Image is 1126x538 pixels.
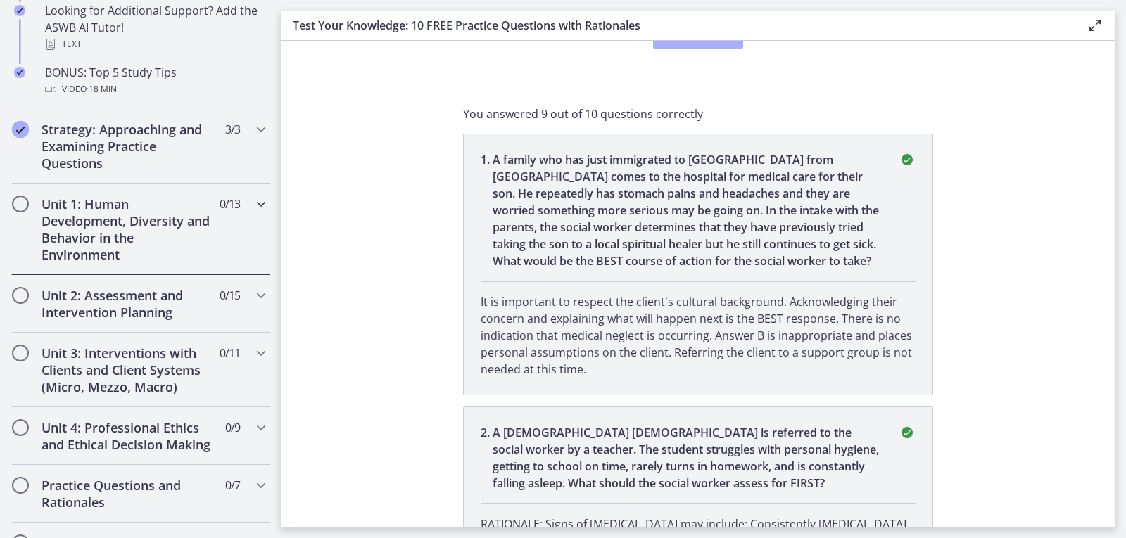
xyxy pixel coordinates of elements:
[45,81,265,98] div: Video
[899,424,916,441] i: correct
[225,419,240,436] span: 0 / 9
[220,196,240,212] span: 0 / 13
[493,151,882,269] p: A family who has just immigrated to [GEOGRAPHIC_DATA] from [GEOGRAPHIC_DATA] comes to the hospita...
[42,419,213,453] h2: Unit 4: Professional Ethics and Ethical Decision Making
[42,287,213,321] h2: Unit 2: Assessment and Intervention Planning
[45,2,265,53] div: Looking for Additional Support? Add the ASWB AI Tutor!
[220,345,240,361] span: 0 / 11
[493,424,882,492] p: A [DEMOGRAPHIC_DATA] [DEMOGRAPHIC_DATA] is referred to the social worker by a teacher. The studen...
[12,121,29,138] i: Completed
[45,36,265,53] div: Text
[42,477,213,511] h2: Practice Questions and Rationales
[220,287,240,304] span: 0 / 15
[225,477,240,494] span: 0 / 7
[42,345,213,395] h2: Unit 3: Interventions with Clients and Client Systems (Micro, Mezzo, Macro)
[14,5,25,16] i: Completed
[463,105,933,122] p: You answered 9 out of 10 questions correctly
[481,424,493,492] span: 2 .
[87,81,117,98] span: · 18 min
[899,151,916,168] i: correct
[14,67,25,78] i: Completed
[481,151,493,269] span: 1 .
[225,121,240,138] span: 3 / 3
[45,64,265,98] div: BONUS: Top 5 Study Tips
[42,196,213,263] h2: Unit 1: Human Development, Diversity and Behavior in the Environment
[293,17,1064,34] h3: Test Your Knowledge: 10 FREE Practice Questions with Rationales
[481,293,916,378] p: It is important to respect the client's cultural background. Acknowledging their concern and expl...
[42,121,213,172] h2: Strategy: Approaching and Examining Practice Questions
